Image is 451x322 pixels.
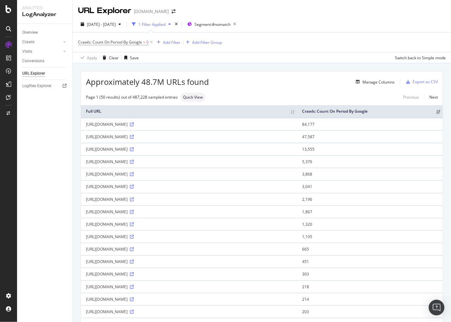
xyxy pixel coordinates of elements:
button: 1 Filter Applied [129,19,174,29]
div: Overview [22,29,38,36]
div: [URL][DOMAIN_NAME] [86,309,292,314]
div: neutral label [180,93,205,102]
span: Approximately 48.7M URLs found [86,76,209,87]
a: URL Explorer [22,70,68,77]
div: [URL][DOMAIN_NAME] [86,134,292,140]
div: [URL][DOMAIN_NAME] [86,184,292,189]
td: 1,867 [297,205,443,218]
th: Crawls: Count On Period By Google: activate to sort column ascending [297,105,443,118]
a: Conversions [22,58,68,65]
div: [URL][DOMAIN_NAME] [86,271,292,277]
div: Logfiles Explorer [22,83,51,89]
td: 1,105 [297,230,443,243]
div: LogAnalyzer [22,11,67,18]
button: Export as CSV [403,77,438,87]
button: [DATE] - [DATE] [78,19,124,29]
div: Apply [87,55,97,61]
button: Add Filter Group [183,38,222,46]
div: [URL][DOMAIN_NAME] [86,246,292,252]
div: [URL][DOMAIN_NAME] [86,234,292,239]
div: Page 1 (50 results) out of 487,228 sampled entries [86,94,178,100]
div: [URL][DOMAIN_NAME] [86,159,292,164]
td: 303 [297,268,443,280]
div: Open Intercom Messenger [429,300,444,315]
div: 1 Filter Applied [138,22,166,27]
div: Export as CSV [413,79,438,85]
td: 84,177 [297,118,443,130]
button: Add Filter [154,38,180,46]
td: 451 [297,255,443,268]
td: 13,555 [297,143,443,155]
a: Visits [22,48,61,55]
div: URL Explorer [78,5,131,16]
div: [URL][DOMAIN_NAME] [86,259,292,264]
td: 2,196 [297,193,443,205]
button: Apply [78,52,97,63]
span: [DATE] - [DATE] [87,22,116,27]
div: Save [130,55,139,61]
span: > [143,39,145,45]
div: Add Filter Group [192,40,222,45]
td: 3,868 [297,168,443,180]
div: Add Filter [163,40,180,45]
td: 218 [297,280,443,293]
button: Switch back to Simple mode [392,52,446,63]
span: Segment: #nomatch [195,22,231,27]
a: Crawls [22,39,61,46]
span: Quick View [183,95,203,99]
button: Manage Columns [353,78,395,86]
div: Manage Columns [362,79,395,85]
div: Visits [22,48,32,55]
td: 665 [297,243,443,255]
div: Crawls [22,39,34,46]
td: 5,376 [297,155,443,168]
div: Conversions [22,58,44,65]
div: [URL][DOMAIN_NAME] [86,122,292,127]
td: 3,041 [297,180,443,193]
div: [URL][DOMAIN_NAME] [86,296,292,302]
th: Full URL: activate to sort column ascending [81,105,297,118]
div: [URL][DOMAIN_NAME] [86,209,292,215]
div: [URL][DOMAIN_NAME] [86,197,292,202]
div: arrow-right-arrow-left [172,9,175,14]
a: Overview [22,29,68,36]
div: [URL][DOMAIN_NAME] [86,221,292,227]
td: 203 [297,305,443,318]
span: 0 [146,38,149,47]
div: [URL][DOMAIN_NAME] [86,146,292,152]
div: [DOMAIN_NAME] [134,8,169,15]
button: Save [122,52,139,63]
button: Segment:#nomatch [185,19,239,29]
a: Logfiles Explorer [22,83,68,89]
div: URL Explorer [22,70,45,77]
span: Crawls: Count On Period By Google [78,39,142,45]
div: Clear [109,55,119,61]
a: Next [424,92,438,102]
div: [URL][DOMAIN_NAME] [86,284,292,290]
div: times [174,21,179,28]
td: 214 [297,293,443,305]
div: [URL][DOMAIN_NAME] [86,171,292,177]
div: Analytics [22,5,67,11]
td: 1,320 [297,218,443,230]
td: 47,587 [297,130,443,143]
div: Switch back to Simple mode [395,55,446,61]
button: Clear [100,52,119,63]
